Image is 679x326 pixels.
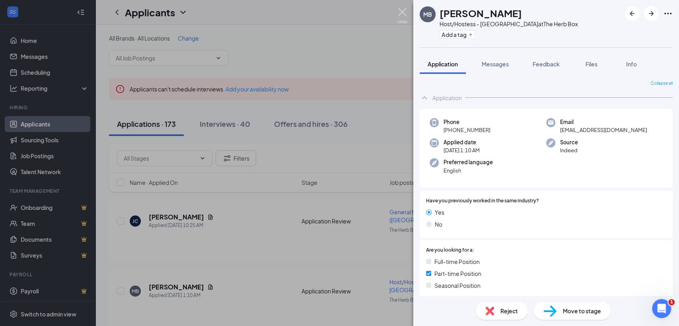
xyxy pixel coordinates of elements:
span: No [435,220,442,229]
button: ArrowLeftNew [625,6,639,21]
h1: [PERSON_NAME] [440,6,522,20]
svg: Ellipses [663,9,673,18]
span: Application [428,60,458,68]
span: [PHONE_NUMBER] [444,126,490,134]
span: [DATE] 1:10 AM [444,146,480,154]
svg: Plus [468,32,473,37]
span: Yes [435,208,444,217]
span: Source [560,138,578,146]
svg: ChevronUp [420,93,429,103]
span: Phone [444,118,490,126]
span: English [444,167,493,175]
div: Application [432,94,462,102]
span: Indeed [560,146,578,154]
svg: ArrowLeftNew [627,9,637,18]
svg: ArrowRight [646,9,656,18]
span: Email [560,118,647,126]
span: Collapse all [651,80,673,87]
span: Seasonal Position [434,281,481,290]
span: Messages [482,60,509,68]
div: MB [423,10,432,18]
button: ArrowRight [644,6,658,21]
span: Reject [500,307,518,315]
span: 1 [668,299,675,305]
span: Full-time Position [434,257,480,266]
div: Host/Hostess - [GEOGRAPHIC_DATA] at The Herb Box [440,20,578,28]
button: PlusAdd a tag [440,30,475,39]
span: Preferred language [444,158,493,166]
span: Files [586,60,597,68]
span: Feedback [533,60,560,68]
span: [EMAIL_ADDRESS][DOMAIN_NAME] [560,126,647,134]
span: Applied date [444,138,480,146]
span: Move to stage [563,307,601,315]
span: Have you previously worked in the same industry? [426,197,539,205]
span: Are you looking for a: [426,246,474,254]
span: Part-time Position [434,269,481,278]
span: Info [626,60,637,68]
iframe: Intercom live chat [652,299,671,318]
